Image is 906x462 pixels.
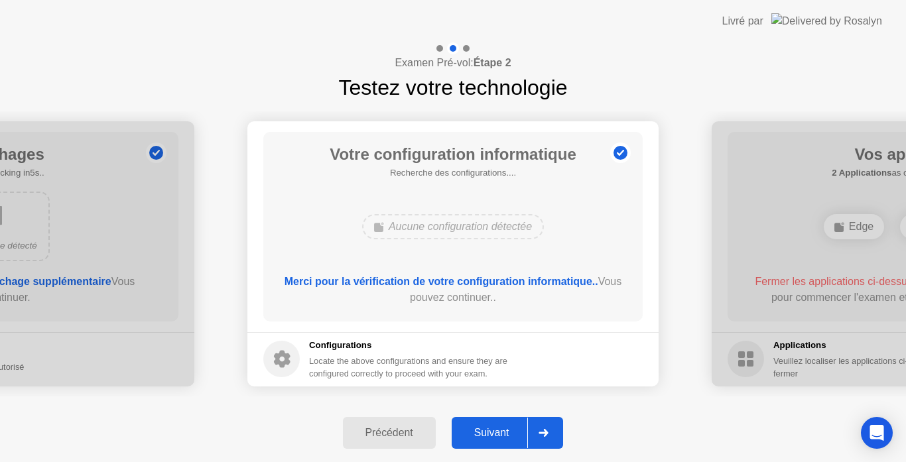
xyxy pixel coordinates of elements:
div: Aucune configuration détectée [362,214,544,239]
h5: Configurations [309,339,510,352]
div: Open Intercom Messenger [861,417,893,449]
img: Delivered by Rosalyn [771,13,882,29]
b: Étape 2 [474,57,511,68]
div: Livré par [722,13,763,29]
h5: Recherche des configurations.... [330,166,576,180]
div: Précédent [347,427,432,439]
button: Précédent [343,417,436,449]
b: Merci pour la vérification de votre configuration informatique.. [285,276,598,287]
h1: Testez votre technologie [338,72,567,103]
div: Vous pouvez continuer.. [283,274,624,306]
h1: Votre configuration informatique [330,143,576,166]
div: Suivant [456,427,528,439]
div: Locate the above configurations and ensure they are configured correctly to proceed with your exam. [309,355,510,380]
button: Suivant [452,417,564,449]
h4: Examen Pré-vol: [395,55,511,71]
